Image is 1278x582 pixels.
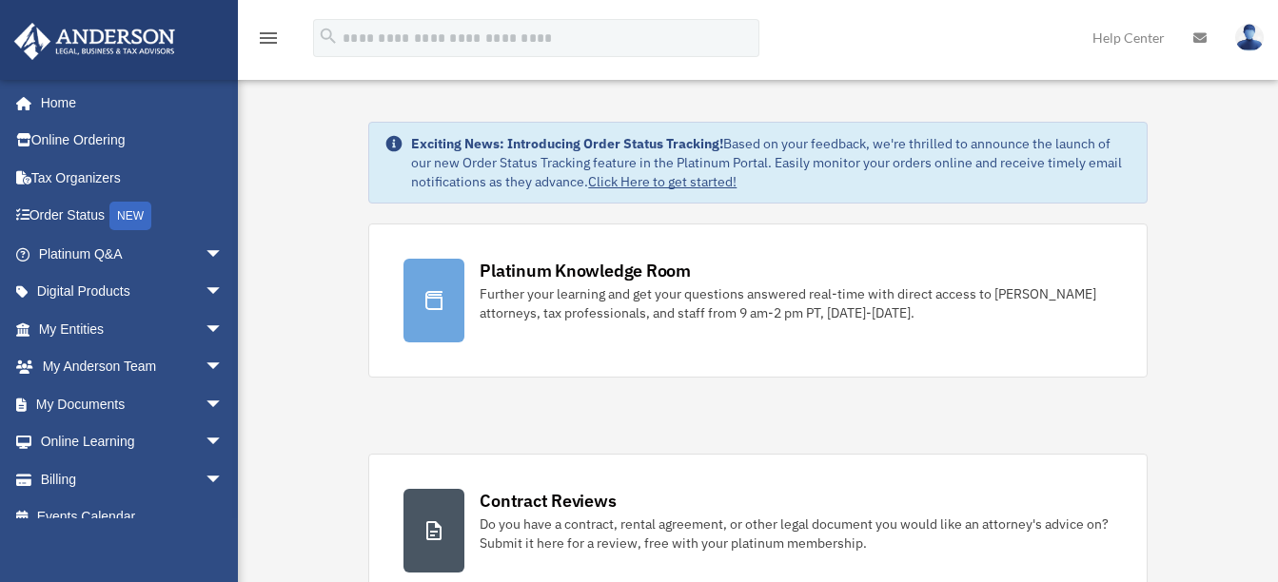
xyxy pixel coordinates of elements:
[109,202,151,230] div: NEW
[13,310,252,348] a: My Entitiesarrow_drop_down
[205,235,243,274] span: arrow_drop_down
[13,423,252,461] a: Online Learningarrow_drop_down
[257,27,280,49] i: menu
[480,284,1111,322] div: Further your learning and get your questions answered real-time with direct access to [PERSON_NAM...
[368,223,1147,378] a: Platinum Knowledge Room Further your learning and get your questions answered real-time with dire...
[411,134,1131,191] div: Based on your feedback, we're thrilled to announce the launch of our new Order Status Tracking fe...
[480,489,616,513] div: Contract Reviews
[318,26,339,47] i: search
[588,173,737,190] a: Click Here to get started!
[13,197,252,236] a: Order StatusNEW
[205,385,243,424] span: arrow_drop_down
[205,460,243,499] span: arrow_drop_down
[13,159,252,197] a: Tax Organizers
[13,385,252,423] a: My Documentsarrow_drop_down
[205,348,243,387] span: arrow_drop_down
[205,310,243,349] span: arrow_drop_down
[13,273,252,311] a: Digital Productsarrow_drop_down
[205,423,243,462] span: arrow_drop_down
[13,498,252,536] a: Events Calendar
[13,348,252,386] a: My Anderson Teamarrow_drop_down
[480,259,691,282] div: Platinum Knowledge Room
[13,460,252,498] a: Billingarrow_drop_down
[257,33,280,49] a: menu
[13,235,252,273] a: Platinum Q&Aarrow_drop_down
[9,23,181,60] img: Anderson Advisors Platinum Portal
[13,122,252,160] a: Online Ordering
[480,514,1111,553] div: Do you have a contract, rental agreement, or other legal document you would like an attorney's ad...
[1235,24,1264,51] img: User Pic
[411,135,723,152] strong: Exciting News: Introducing Order Status Tracking!
[13,84,243,122] a: Home
[205,273,243,312] span: arrow_drop_down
